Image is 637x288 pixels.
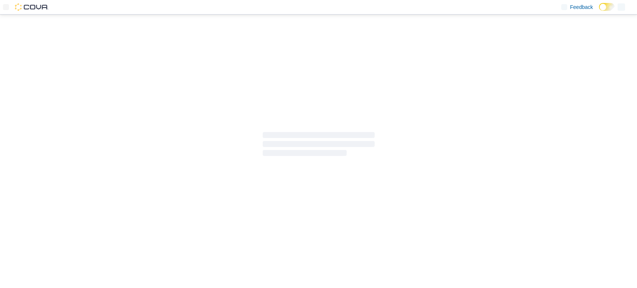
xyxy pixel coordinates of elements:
span: Feedback [570,3,593,11]
input: Dark Mode [599,3,615,11]
img: Cova [15,3,49,11]
span: Loading [263,134,375,157]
